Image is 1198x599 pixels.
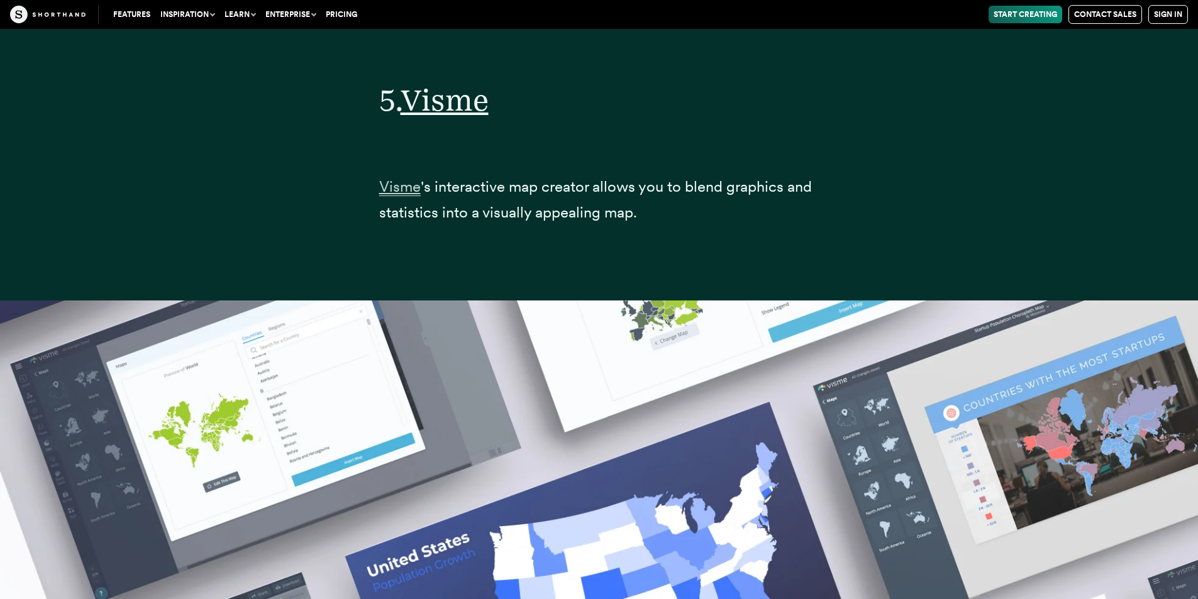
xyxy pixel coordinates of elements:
span: 's interactive map creator allows you to blend graphics and statistics into a visually appealing ... [379,177,812,221]
a: Visme [401,82,489,118]
a: Sign in [1148,5,1188,24]
a: Start Creating [989,6,1062,23]
a: Pricing [321,6,362,23]
a: Visme [379,177,421,195]
button: Learn [219,6,260,23]
a: Contact Sales [1068,5,1142,24]
button: Enterprise [260,6,321,23]
img: The Craft [10,6,86,23]
span: 5. [379,82,401,118]
button: Inspiration [155,6,219,23]
a: Features [108,6,155,23]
